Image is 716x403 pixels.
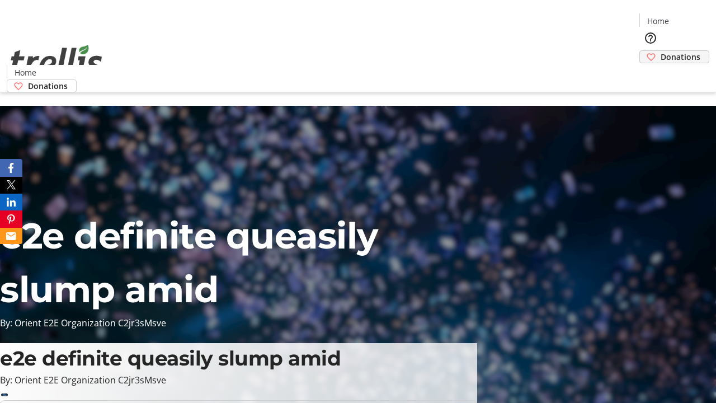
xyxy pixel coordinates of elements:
[639,63,662,86] button: Cart
[640,15,676,27] a: Home
[661,51,700,63] span: Donations
[7,79,77,92] a: Donations
[639,50,709,63] a: Donations
[28,80,68,92] span: Donations
[7,32,106,88] img: Orient E2E Organization C2jr3sMsve's Logo
[15,67,36,78] span: Home
[7,67,43,78] a: Home
[647,15,669,27] span: Home
[639,27,662,49] button: Help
